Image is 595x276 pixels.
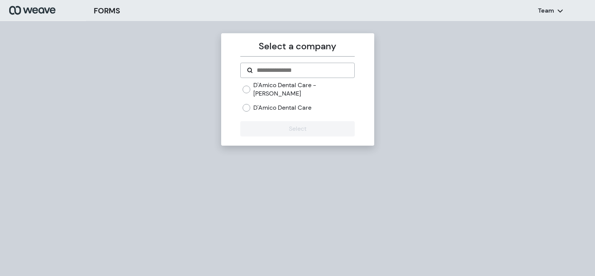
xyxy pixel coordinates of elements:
[240,39,355,53] p: Select a company
[253,81,355,97] label: D'Amico Dental Care - [PERSON_NAME]
[538,6,554,15] p: Team
[240,121,355,136] button: Select
[253,104,311,112] label: D'Amico Dental Care
[94,5,120,16] h3: FORMS
[256,66,348,75] input: Search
